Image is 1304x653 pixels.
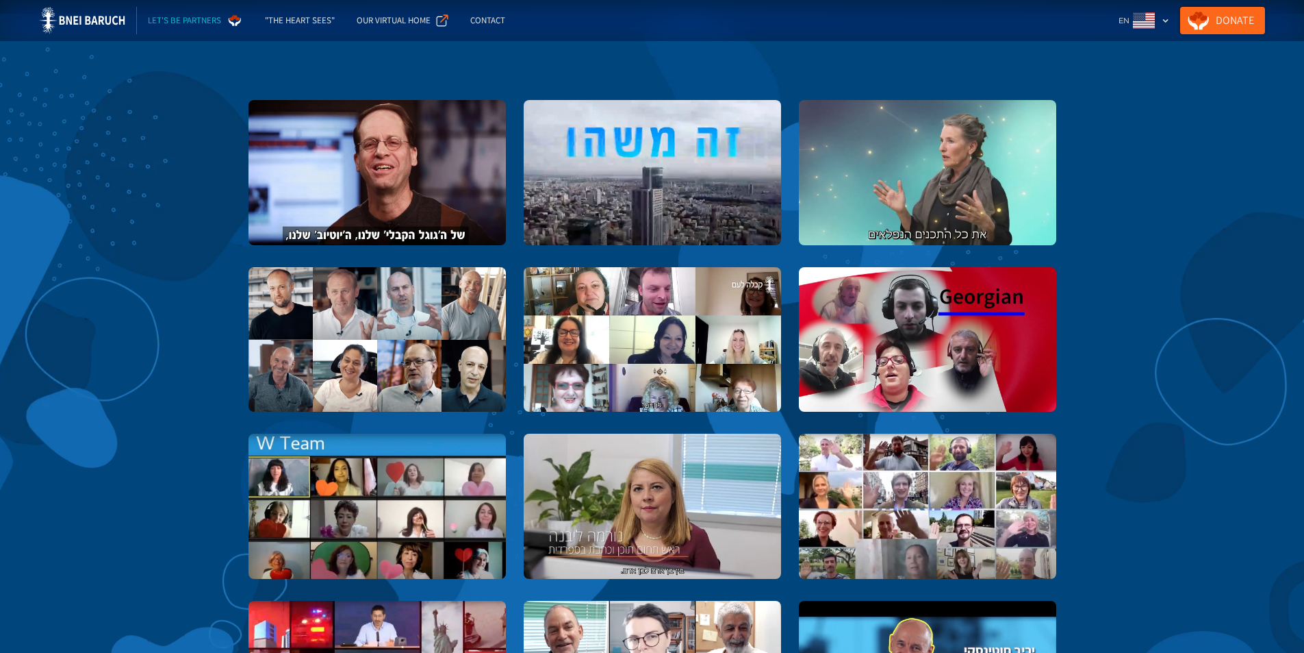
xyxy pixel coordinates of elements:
div: EN [1113,7,1175,34]
a: Donate [1180,7,1265,34]
div: Contact [470,14,505,27]
a: Contact [459,7,516,34]
a: Our Virtual Home [346,7,459,34]
a: Let's be partners [137,7,254,34]
div: "The Heart Sees" [265,14,335,27]
a: "The Heart Sees" [254,7,346,34]
div: EN [1118,14,1129,27]
div: Let's be partners [148,14,221,27]
div: Our Virtual Home [357,14,431,27]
